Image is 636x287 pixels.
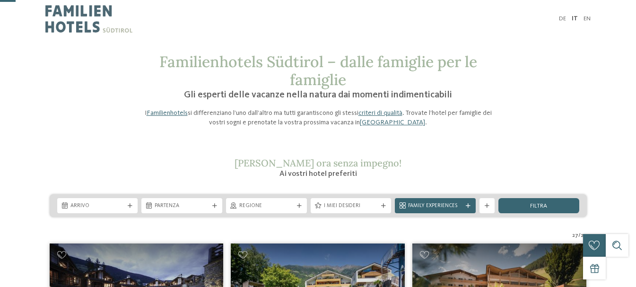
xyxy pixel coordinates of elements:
[279,170,357,178] span: Ai vostri hotel preferiti
[139,108,498,127] p: I si differenziano l’uno dall’altro ma tutti garantiscono gli stessi . Trovate l’hotel per famigl...
[530,203,547,209] span: filtra
[235,157,401,169] span: [PERSON_NAME] ora senza impegno!
[239,202,294,210] span: Regione
[360,119,425,126] a: [GEOGRAPHIC_DATA]
[581,232,587,240] span: 27
[572,232,578,240] span: 27
[358,110,402,116] a: criteri di qualità
[572,16,578,22] a: IT
[155,202,209,210] span: Partenza
[159,52,477,89] span: Familienhotels Südtirol – dalle famiglie per le famiglie
[184,90,452,100] span: Gli esperti delle vacanze nella natura dai momenti indimenticabili
[70,202,125,210] span: Arrivo
[147,110,188,116] a: Familienhotels
[578,232,581,240] span: /
[324,202,378,210] span: I miei desideri
[559,16,566,22] a: DE
[584,16,591,22] a: EN
[408,202,462,210] span: Family Experiences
